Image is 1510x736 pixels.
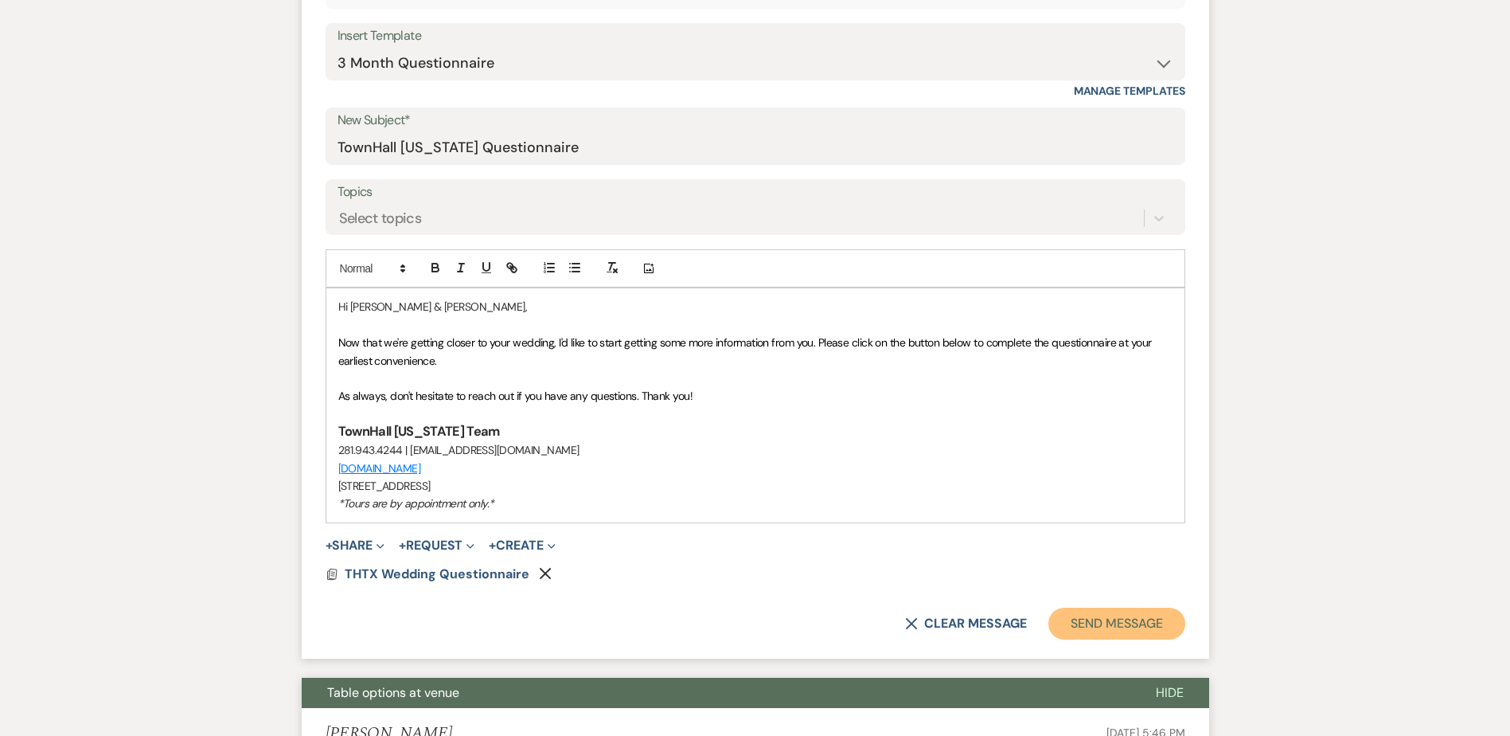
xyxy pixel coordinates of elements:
[339,208,422,229] div: Select topics
[326,539,333,552] span: +
[338,181,1173,204] label: Topics
[338,109,1173,132] label: New Subject*
[1048,608,1184,640] button: Send Message
[338,298,1172,315] p: Hi [PERSON_NAME] & [PERSON_NAME],
[345,565,533,584] button: THTX Wedding Questionnaire
[399,539,406,552] span: +
[338,441,1172,459] p: 281.943.4244 | [EMAIL_ADDRESS][DOMAIN_NAME]
[338,496,494,511] em: *Tours are by appointment only.*
[489,539,496,552] span: +
[338,423,500,440] strong: TownHall [US_STATE] Team
[302,678,1130,708] button: Table options at venue
[399,539,474,552] button: Request
[338,477,1172,495] p: [STREET_ADDRESS]
[338,389,693,403] span: As always, don't hesitate to reach out if you have any questions. Thank you!
[345,566,529,582] span: THTX Wedding Questionnaire
[338,461,421,476] a: [DOMAIN_NAME]
[1074,84,1185,98] a: Manage Templates
[489,539,555,552] button: Create
[338,25,1173,48] div: Insert Template
[338,335,1154,367] span: Now that we're getting closer to your wedding, I'd like to start getting some more information fr...
[327,684,459,701] span: Table options at venue
[1156,684,1184,701] span: Hide
[326,539,385,552] button: Share
[1130,678,1209,708] button: Hide
[905,617,1026,630] button: Clear message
